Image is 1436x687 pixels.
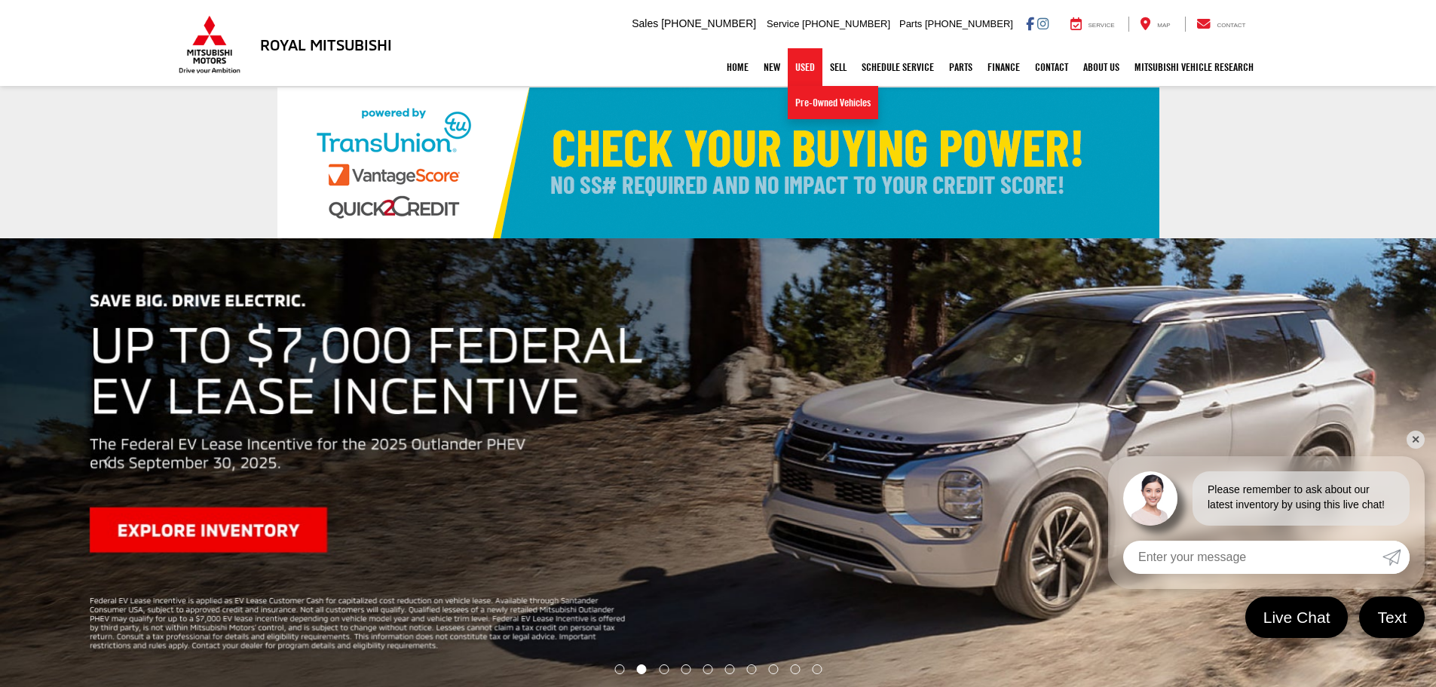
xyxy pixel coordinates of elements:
a: Live Chat [1245,597,1349,638]
a: Contact [1185,17,1257,32]
a: Mitsubishi Vehicle Research [1127,48,1261,86]
a: Text [1359,597,1425,638]
span: [PHONE_NUMBER] [802,18,890,29]
span: Text [1370,607,1414,627]
a: Parts: Opens in a new tab [942,48,980,86]
a: About Us [1076,48,1127,86]
img: Mitsubishi [176,15,243,74]
span: Service [1088,22,1115,29]
a: Home [719,48,756,86]
a: Finance [980,48,1027,86]
span: Sales [632,17,658,29]
span: [PHONE_NUMBER] [925,18,1013,29]
span: Contact [1217,22,1245,29]
span: Map [1157,22,1170,29]
a: Contact [1027,48,1076,86]
img: Check Your Buying Power [277,87,1159,238]
span: [PHONE_NUMBER] [661,17,756,29]
a: Submit [1382,541,1410,574]
h3: Royal Mitsubishi [260,36,392,53]
a: Sell [822,48,854,86]
input: Enter your message [1123,541,1382,574]
a: Instagram: Click to visit our Instagram page [1037,17,1049,29]
a: Service [1059,17,1126,32]
a: Schedule Service: Opens in a new tab [854,48,942,86]
a: Pre-Owned Vehicles [788,86,878,119]
div: Please remember to ask about our latest inventory by using this live chat! [1193,471,1410,526]
a: Used [788,48,822,86]
a: Facebook: Click to visit our Facebook page [1026,17,1034,29]
span: Service [767,18,799,29]
a: New [756,48,788,86]
span: Live Chat [1256,607,1338,627]
img: Agent profile photo [1123,471,1177,526]
button: Click to view next picture. [1220,268,1436,657]
span: Parts [899,18,922,29]
a: Map [1128,17,1181,32]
